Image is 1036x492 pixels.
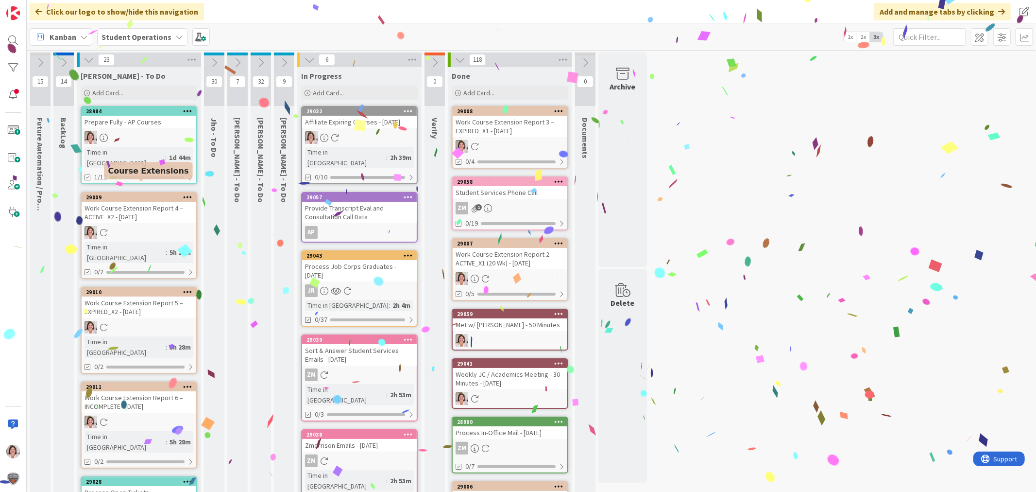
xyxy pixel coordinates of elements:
[453,202,567,214] div: ZM
[313,88,344,97] span: Add Card...
[86,384,196,390] div: 29011
[50,31,76,43] span: Kanban
[453,359,567,389] div: 29041Weekly JC / Academics Meeting - 30 Minutes - [DATE]
[302,251,417,260] div: 29043
[94,362,103,372] span: 0/2
[453,107,567,116] div: 29008
[456,334,468,347] img: EW
[302,344,417,366] div: Sort & Answer Student Services Emails - [DATE]
[610,81,636,92] div: Archive
[453,482,567,491] div: 29006
[82,288,196,297] div: 29010
[306,336,417,343] div: 29039
[874,3,1011,20] div: Add and manage tabs by clicking
[465,461,475,472] span: 0/7
[453,239,567,269] div: 29007Work Course Extension Report 2 – ACTIVE_X1 (20 Wk) - [DATE]
[580,118,590,158] span: Documents
[82,477,196,486] div: 29028
[305,455,318,467] div: ZM
[82,131,196,144] div: EW
[305,147,386,168] div: Time in [GEOGRAPHIC_DATA]
[457,483,567,490] div: 29006
[94,457,103,467] span: 0/2
[166,342,167,352] span: :
[453,310,567,331] div: 29059Met w/ [PERSON_NAME] - 50 Minutes
[453,239,567,248] div: 29007
[302,193,417,202] div: 29057
[85,416,97,428] img: EW
[388,389,414,400] div: 2h 53m
[85,336,166,358] div: Time in [GEOGRAPHIC_DATA]
[229,76,246,88] span: 7
[870,32,883,42] span: 3x
[302,226,417,239] div: AP
[453,310,567,318] div: 29059
[456,202,468,214] div: ZM
[302,284,417,297] div: JR
[209,118,219,158] span: Jho - To Do
[386,389,388,400] span: :
[302,335,417,344] div: 29039
[305,131,318,144] img: EW
[465,157,475,167] span: 0/4
[82,321,196,334] div: EW
[453,442,567,455] div: ZM
[82,391,196,413] div: Work Course Extension Report 6 – INCOMPLETE - [DATE]
[844,32,857,42] span: 1x
[456,442,468,455] div: ZM
[465,218,478,228] span: 0/19
[6,6,20,20] img: Visit kanbanzone.com
[302,430,417,452] div: 29038Zmorrison Emails - [DATE]
[55,76,72,88] span: 14
[453,392,567,405] div: EW
[453,248,567,269] div: Work Course Extension Report 2 – ACTIVE_X1 (20 Wk) - [DATE]
[302,260,417,281] div: Process Job Corps Graduates - [DATE]
[302,251,417,281] div: 29043Process Job Corps Graduates - [DATE]
[167,247,193,258] div: 5h 28m
[35,118,45,250] span: Future Automation / Process Building
[85,226,97,239] img: EW
[302,430,417,439] div: 29038
[82,288,196,318] div: 29010Work Course Extension Report 5 – EXPIRED_X2 - [DATE]
[302,116,417,128] div: Affiliate Expiring Courses - [DATE]
[469,54,486,66] span: 118
[453,177,567,186] div: 29058
[98,54,115,66] span: 23
[279,118,289,203] span: Amanda - To Do
[82,193,196,202] div: 29009
[233,118,242,203] span: Zaida - To Do
[453,318,567,331] div: Met w/ [PERSON_NAME] - 50 Minutes
[453,418,567,439] div: 28900Process In-Office Mail - [DATE]
[82,416,196,428] div: EW
[453,418,567,426] div: 28900
[476,204,482,211] span: 1
[302,439,417,452] div: Zmorrison Emails - [DATE]
[86,289,196,296] div: 29010
[465,289,475,299] span: 0/5
[102,32,171,42] b: Student Operations
[82,202,196,223] div: Work Course Extension Report 4 – ACTIVE_X2 - [DATE]
[256,118,266,203] span: Eric - To Do
[302,107,417,116] div: 29032
[301,71,342,81] span: In Progress
[108,166,188,175] h5: Course Extensions
[302,369,417,381] div: ZM
[426,76,443,88] span: 0
[456,272,468,285] img: EW
[167,152,193,163] div: 1d 44m
[453,177,567,199] div: 29058Student Services Phone Call
[453,186,567,199] div: Student Services Phone Call
[302,107,417,128] div: 29032Affiliate Expiring Courses - [DATE]
[82,226,196,239] div: EW
[457,419,567,425] div: 28900
[85,131,97,144] img: EW
[457,178,567,185] div: 29058
[463,88,494,97] span: Add Card...
[206,76,222,88] span: 30
[82,107,196,128] div: 28984Prepare Fully - AP Courses
[167,342,193,352] div: 5h 28m
[302,335,417,366] div: 29039Sort & Answer Student Services Emails - [DATE]
[577,76,594,88] span: 0
[315,172,327,182] span: 0/10
[386,475,388,486] span: :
